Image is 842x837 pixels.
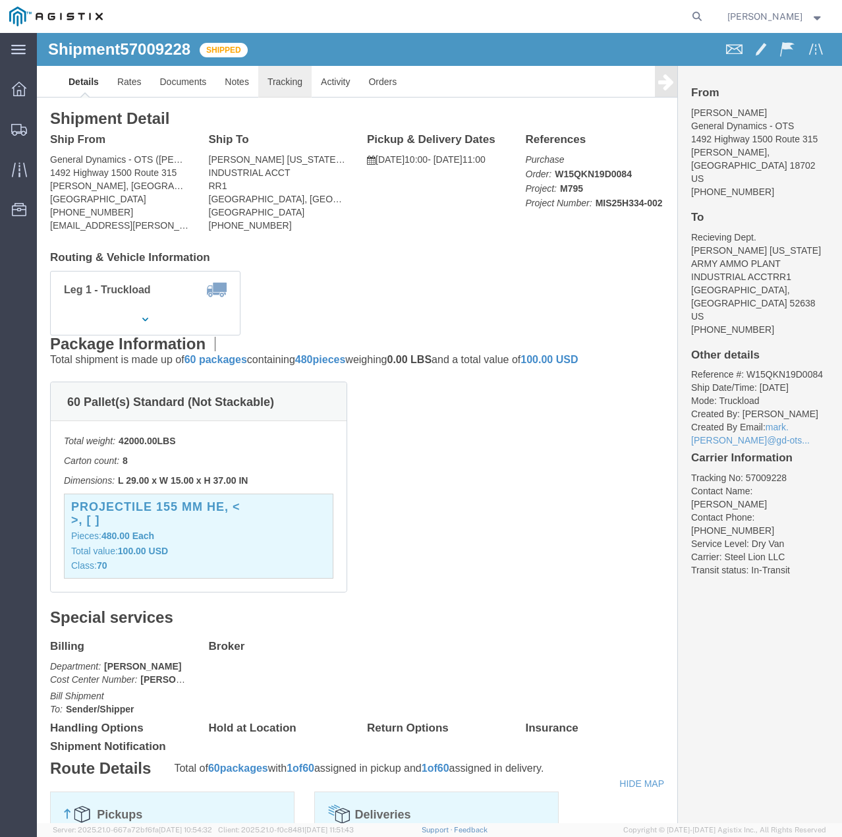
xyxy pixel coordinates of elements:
img: logo [9,7,103,26]
span: Client: 2025.21.0-f0c8481 [218,826,354,834]
span: Eric Timmerman [727,9,802,24]
a: Feedback [454,826,488,834]
iframe: FS Legacy Container [37,33,842,823]
span: Copyright © [DATE]-[DATE] Agistix Inc., All Rights Reserved [623,824,826,836]
button: [PERSON_NAME] [727,9,824,24]
a: Support [422,826,455,834]
span: [DATE] 10:54:32 [159,826,212,834]
span: [DATE] 11:51:43 [304,826,354,834]
span: Server: 2025.21.0-667a72bf6fa [53,826,212,834]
